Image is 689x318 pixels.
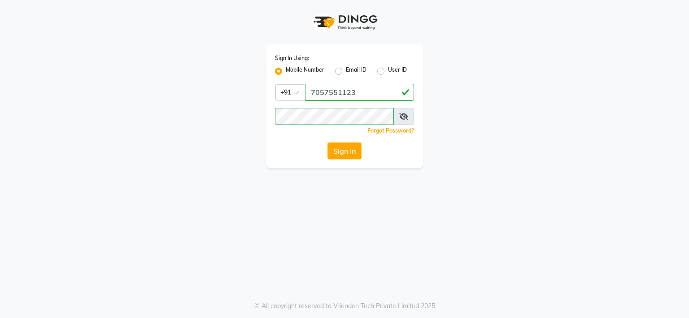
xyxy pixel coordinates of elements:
[367,127,414,134] a: Forgot Password?
[305,84,414,101] input: Username
[388,66,407,77] label: User ID
[286,66,324,77] label: Mobile Number
[275,54,309,62] label: Sign In Using:
[346,66,366,77] label: Email ID
[275,108,394,125] input: Username
[309,9,380,35] img: logo1.svg
[327,142,362,159] button: Sign In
